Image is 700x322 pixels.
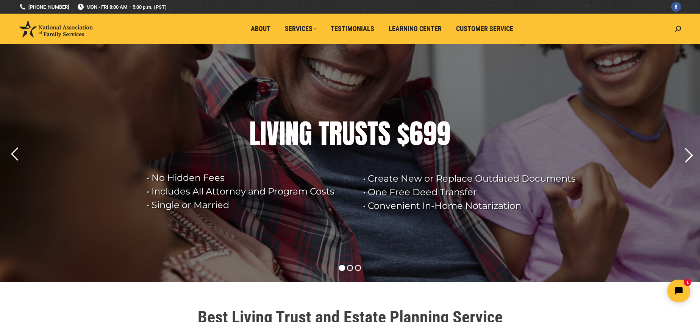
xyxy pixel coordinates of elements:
[77,3,167,11] span: MON - FRI 8:00 AM – 5:00 p.m. (PST)
[266,118,279,149] div: V
[329,118,342,149] div: R
[331,25,374,33] span: Testimonials
[279,118,285,149] div: I
[378,118,391,149] div: S
[409,118,423,149] div: 6
[437,118,450,149] div: 9
[451,22,519,36] a: Customer Service
[285,118,299,149] div: N
[383,22,447,36] a: Learning Center
[389,25,442,33] span: Learning Center
[456,25,513,33] span: Customer Service
[249,118,260,149] div: L
[397,118,409,149] div: $
[355,118,367,149] div: S
[363,172,583,213] rs-layer: • Create New or Replace Outdated Documents • One Free Deed Transfer • Convenient In-Home Notariza...
[285,25,316,33] span: Services
[566,273,697,309] iframe: Tidio Chat
[147,171,353,212] rs-layer: • No Hidden Fees • Includes All Attorney and Program Costs • Single or Married
[19,3,69,11] a: [PHONE_NUMBER]
[260,118,266,149] div: I
[342,118,355,149] div: U
[319,118,329,149] div: T
[299,118,312,149] div: G
[325,22,380,36] a: Testimonials
[245,22,276,36] a: About
[423,118,437,149] div: 9
[19,20,93,37] img: National Association of Family Services
[671,2,681,12] a: Facebook page opens in new window
[367,118,378,149] div: T
[251,25,270,33] span: About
